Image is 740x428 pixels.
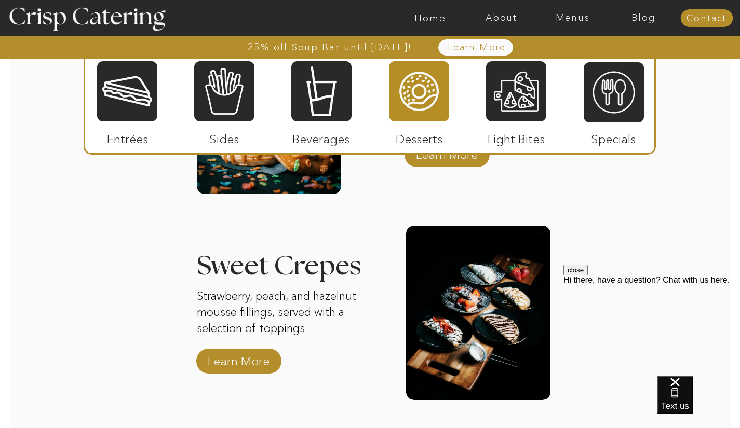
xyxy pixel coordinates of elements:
a: Blog [608,13,679,23]
p: Desserts [385,121,454,151]
p: Entrées [93,121,162,151]
a: 25% off Soup Bar until [DATE]! [210,42,450,52]
h3: Sweet Crepes [197,253,388,280]
p: Sides [190,121,259,151]
p: Specials [579,121,648,151]
a: Menus [537,13,608,23]
a: Learn More [412,137,481,167]
p: Strawberry, peach, and hazelnut mousse fillings, served with a selection of toppings [197,288,367,338]
iframe: podium webchat widget bubble [657,376,740,428]
a: Home [395,13,466,23]
p: Light Bites [482,121,551,151]
a: Contact [680,13,733,24]
a: Learn More [204,343,273,374]
p: Beverages [287,121,356,151]
a: About [466,13,537,23]
iframe: podium webchat widget prompt [563,265,740,389]
a: Learn More [424,43,530,53]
